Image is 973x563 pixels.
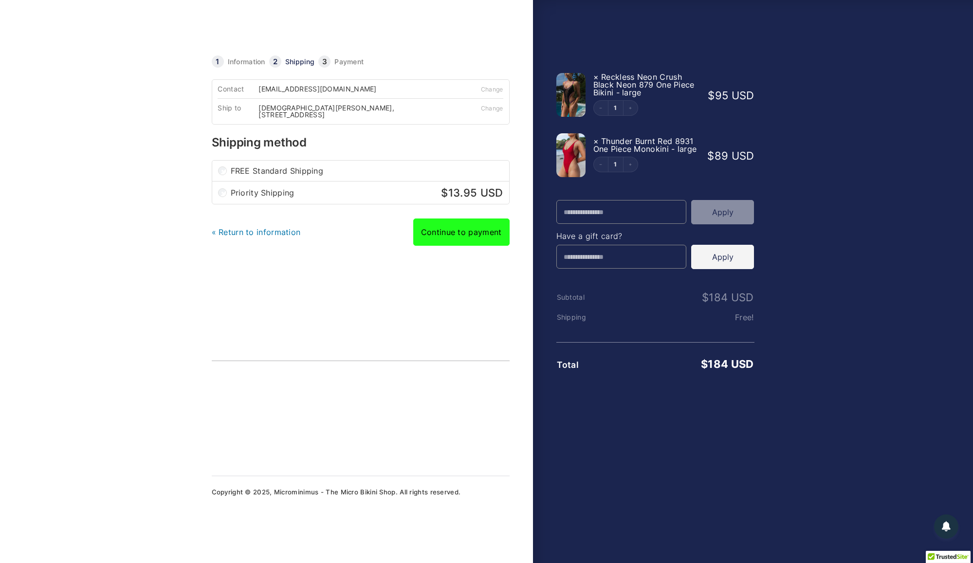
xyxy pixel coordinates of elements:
[707,149,714,162] span: $
[556,133,586,177] img: Thunder Burnt Red 8931 One piece 01
[228,58,265,65] a: Information
[556,313,623,321] th: Shipping
[231,187,503,198] label: Priority Shipping
[220,372,366,445] iframe: TrustedSite Certified
[218,105,258,118] div: Ship to
[556,232,754,240] h4: Have a gift card?
[594,157,608,172] button: Decrement
[702,291,753,304] bdi: 184 USD
[701,358,753,370] bdi: 184 USD
[608,162,623,167] a: Edit
[593,136,599,146] a: Remove this item
[701,358,708,370] span: $
[691,245,754,269] button: Apply
[708,89,754,102] bdi: 95 USD
[258,105,456,118] div: [DEMOGRAPHIC_DATA][PERSON_NAME], [STREET_ADDRESS]
[556,73,586,117] img: Reckless Neon Crush Black Neon 879 One Piece 01
[623,101,638,115] button: Increment
[593,72,695,97] span: Reckless Neon Crush Black Neon 879 One Piece Bikini - large
[608,105,623,111] a: Edit
[707,149,754,162] bdi: 89 USD
[231,167,503,175] label: FREE Standard Shipping
[436,186,503,199] bdi: 13.95 USD
[212,227,301,237] a: « Return to information
[212,489,510,495] p: Copyright © 2025, Microminimus - The Micro Bikini Shop. All rights reserved.
[593,136,697,154] span: Thunder Burnt Red 8931 One Piece Monokini - large
[691,200,754,224] button: Apply
[481,86,503,93] a: Change
[622,313,754,322] td: Free!
[481,105,503,112] a: Change
[708,89,715,102] span: $
[702,291,709,304] span: $
[441,186,448,199] span: $
[212,137,510,148] h3: Shipping method
[258,86,383,92] div: [EMAIL_ADDRESS][DOMAIN_NAME]
[623,157,638,172] button: Increment
[413,218,510,246] a: Continue to payment
[556,293,623,301] th: Subtotal
[594,101,608,115] button: Decrement
[593,72,599,82] a: Remove this item
[285,58,314,65] a: Shipping
[334,58,364,65] a: Payment
[218,86,258,92] div: Contact
[556,360,623,370] th: Total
